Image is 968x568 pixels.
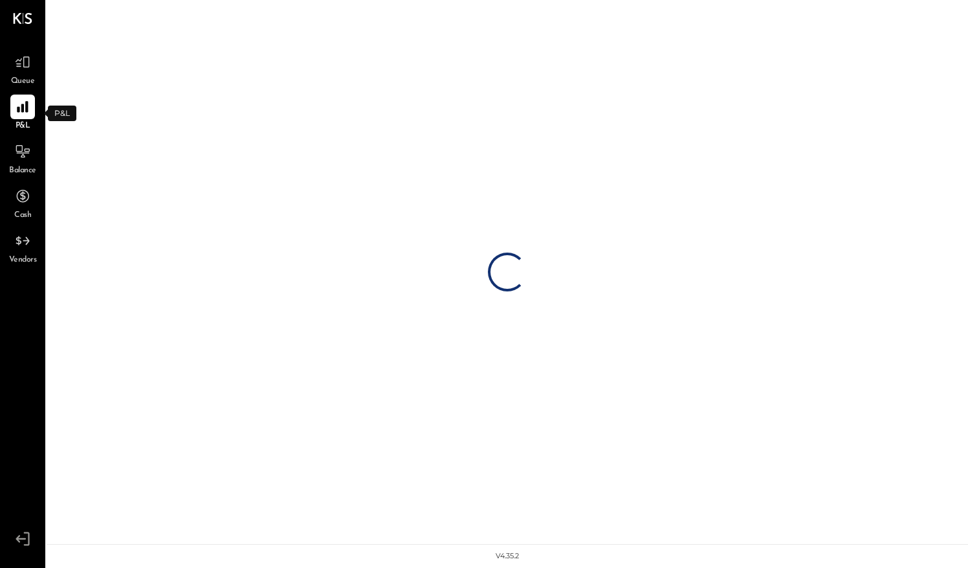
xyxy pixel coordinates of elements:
[496,551,519,562] div: v 4.35.2
[14,210,31,222] span: Cash
[1,139,45,177] a: Balance
[1,50,45,87] a: Queue
[1,229,45,266] a: Vendors
[16,120,30,132] span: P&L
[9,255,37,266] span: Vendors
[1,184,45,222] a: Cash
[1,95,45,132] a: P&L
[48,106,76,121] div: P&L
[9,165,36,177] span: Balance
[11,76,35,87] span: Queue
